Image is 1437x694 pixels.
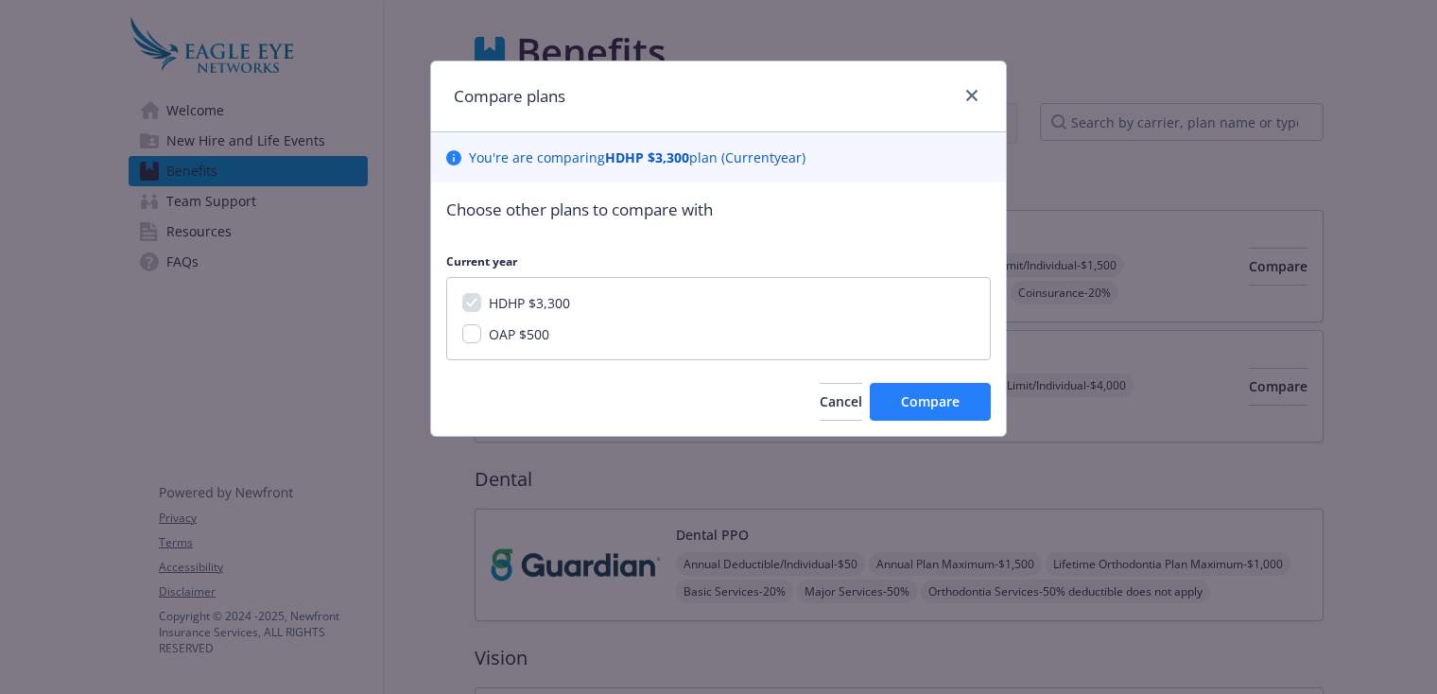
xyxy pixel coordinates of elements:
span: OAP $500 [489,325,549,343]
button: Compare [870,383,991,421]
b: HDHP $3,300 [605,148,689,166]
p: You ' re are comparing plan ( Current year) [469,147,805,167]
h1: Compare plans [454,84,565,109]
a: close [961,84,983,107]
span: HDHP $3,300 [489,294,570,312]
span: Cancel [820,392,862,410]
p: Choose other plans to compare with [446,198,991,222]
span: Compare [901,392,960,410]
button: Cancel [820,383,862,421]
p: Current year [446,253,991,269]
